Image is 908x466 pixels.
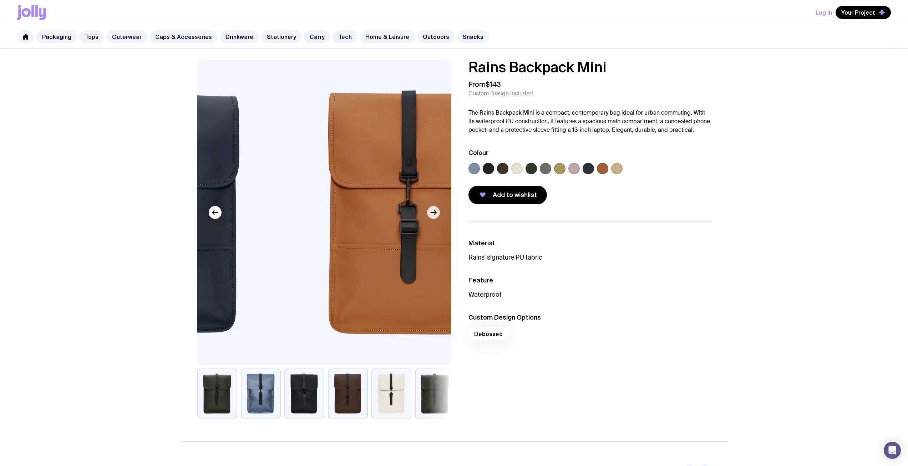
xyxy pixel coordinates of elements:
[360,30,415,43] a: Home & Leisure
[468,149,488,157] h3: Colour
[106,30,147,43] a: Outerwear
[333,30,357,43] a: Tech
[468,276,711,285] h3: Feature
[468,109,711,134] p: The Rains Backpack Mini is a compact, contemporary bag ideal for urban commuting. With its waterp...
[417,30,455,43] a: Outdoors
[220,30,259,43] a: Drinkware
[493,191,537,199] span: Add to wishlist
[36,30,77,43] a: Packaging
[468,60,711,74] h1: Rains Backpack Mini
[304,30,330,43] a: Carry
[816,6,832,19] button: Log In
[841,9,875,16] span: Your Project
[468,253,711,262] p: Rains' signature PU fabric
[468,290,711,299] p: Waterproof
[79,30,104,43] a: Tops
[261,30,302,43] a: Stationery
[468,313,711,322] h3: Custom Design Options
[884,442,901,459] div: Open Intercom Messenger
[836,6,891,19] button: Your Project
[457,30,489,43] a: Snacks
[468,239,711,247] h3: Material
[468,80,501,89] span: From
[468,90,533,97] span: Custom Design Included
[149,30,218,43] a: Caps & Accessories
[468,186,547,204] button: Add to wishlist
[486,80,501,89] span: $143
